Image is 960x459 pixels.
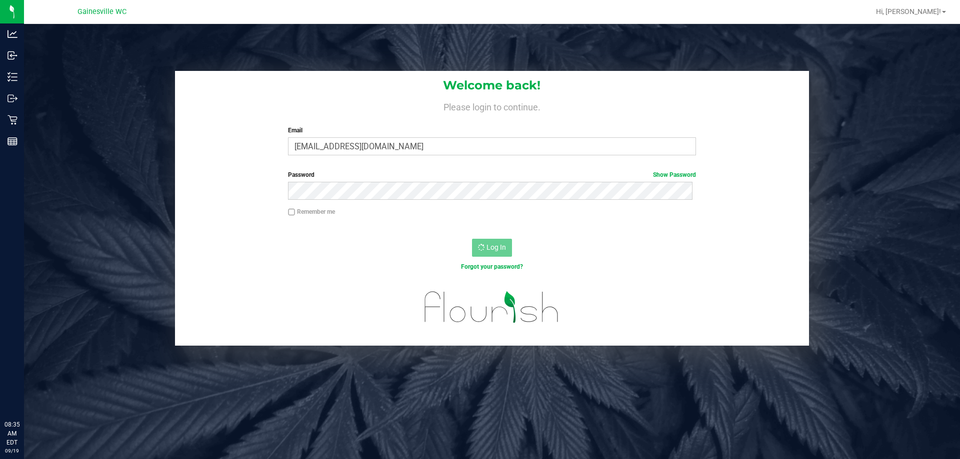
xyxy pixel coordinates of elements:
[7,50,17,60] inline-svg: Inbound
[175,79,809,92] h1: Welcome back!
[876,7,941,15] span: Hi, [PERSON_NAME]!
[7,72,17,82] inline-svg: Inventory
[7,136,17,146] inline-svg: Reports
[4,447,19,455] p: 09/19
[7,29,17,39] inline-svg: Analytics
[461,263,523,270] a: Forgot your password?
[77,7,126,16] span: Gainesville WC
[288,171,314,178] span: Password
[288,209,295,216] input: Remember me
[472,239,512,257] button: Log In
[7,115,17,125] inline-svg: Retail
[412,282,571,333] img: flourish_logo.svg
[486,243,506,251] span: Log In
[288,207,335,216] label: Remember me
[7,93,17,103] inline-svg: Outbound
[175,100,809,112] h4: Please login to continue.
[288,126,695,135] label: Email
[4,420,19,447] p: 08:35 AM EDT
[653,171,696,178] a: Show Password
